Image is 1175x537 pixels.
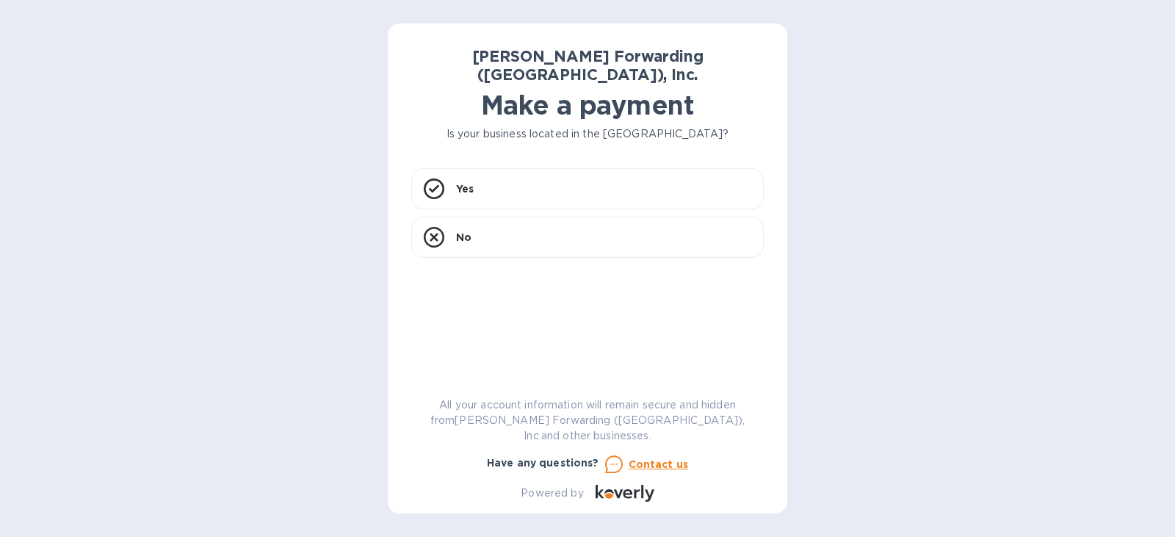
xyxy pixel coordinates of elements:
p: Is your business located in the [GEOGRAPHIC_DATA]? [411,126,764,142]
h1: Make a payment [411,90,764,120]
p: Yes [456,181,474,196]
p: No [456,230,471,245]
p: All your account information will remain secure and hidden from [PERSON_NAME] Forwarding ([GEOGRA... [411,397,764,444]
b: [PERSON_NAME] Forwarding ([GEOGRAPHIC_DATA]), Inc. [472,47,704,84]
p: Powered by [521,486,583,501]
b: Have any questions? [487,457,599,469]
u: Contact us [629,458,689,470]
